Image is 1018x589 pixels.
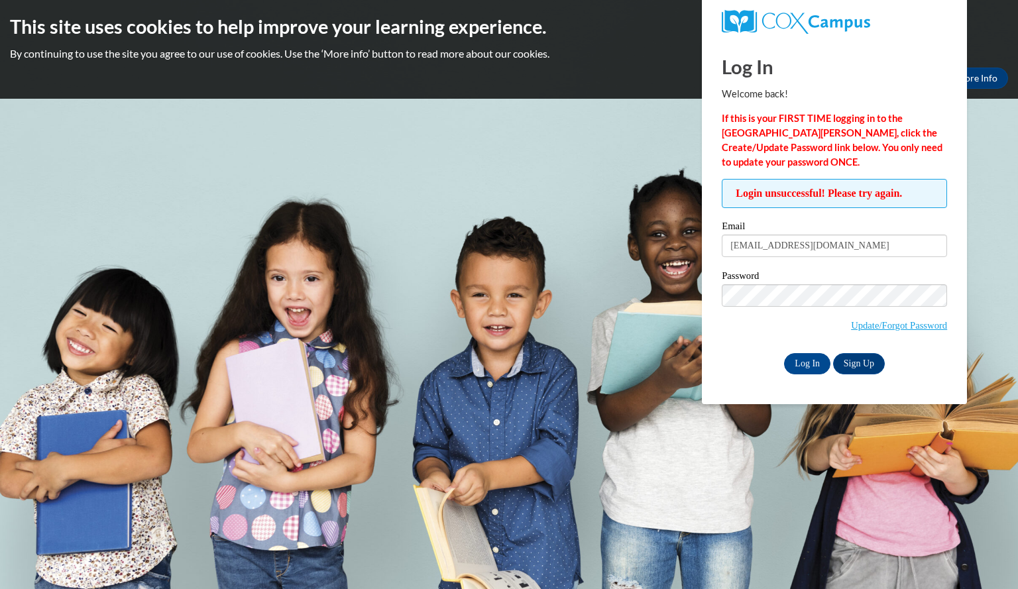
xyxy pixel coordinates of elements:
[833,353,885,374] a: Sign Up
[851,320,947,331] a: Update/Forgot Password
[722,221,947,235] label: Email
[784,353,830,374] input: Log In
[946,68,1008,89] a: More Info
[10,46,1008,61] p: By continuing to use the site you agree to our use of cookies. Use the ‘More info’ button to read...
[722,10,870,34] img: COX Campus
[722,113,942,168] strong: If this is your FIRST TIME logging in to the [GEOGRAPHIC_DATA][PERSON_NAME], click the Create/Upd...
[10,13,1008,40] h2: This site uses cookies to help improve your learning experience.
[722,10,947,34] a: COX Campus
[722,87,947,101] p: Welcome back!
[722,271,947,284] label: Password
[722,53,947,80] h1: Log In
[722,179,947,208] span: Login unsuccessful! Please try again.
